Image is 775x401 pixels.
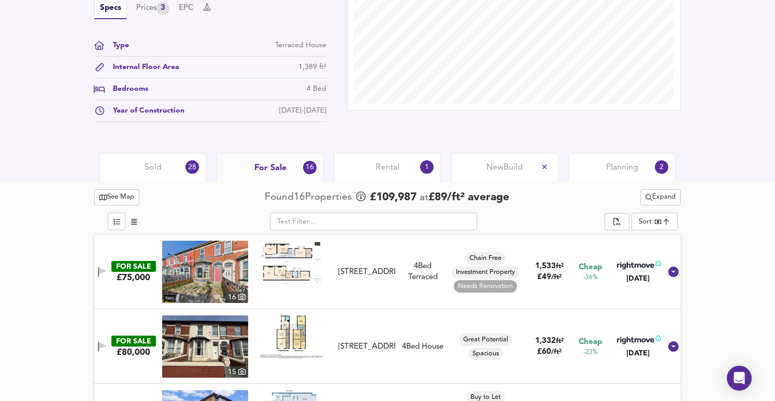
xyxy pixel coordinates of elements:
img: Floorplan [260,315,322,358]
div: [DATE] [615,273,661,284]
span: Expand [645,191,676,203]
div: Sort [639,217,652,227]
div: 2 [655,160,668,174]
div: Great Potential [459,334,512,346]
span: -23% [583,348,598,357]
span: £ 60 [537,348,562,356]
img: property thumbnail [162,241,248,303]
div: Bedrooms [105,84,148,94]
div: £80,000 [117,347,150,358]
div: 1 [420,160,434,174]
div: 15 [225,366,248,378]
div: 4 Bed House [402,341,443,352]
div: 16 [225,292,248,303]
span: Cheap [579,262,602,273]
div: Prices [136,2,169,15]
div: Found 16 Propert ies [265,190,354,204]
button: See Map [94,189,139,205]
span: New Build [486,162,523,173]
span: ft² [556,338,564,344]
div: Spacious [468,348,503,360]
input: Text Filter... [270,213,477,230]
span: -36% [583,273,598,282]
div: Sort [632,213,678,230]
span: Great Potential [459,335,512,344]
span: Spacious [468,349,503,358]
div: 16 [303,161,317,174]
span: Chain Free [465,254,506,263]
span: 1,332 [535,337,556,345]
span: £ 109,987 [370,190,417,205]
span: Planning [606,162,638,173]
span: ft² [556,263,564,270]
div: Internal Floor Area [105,62,179,73]
div: Investment Property [452,266,519,279]
div: Open Intercom Messenger [727,366,752,391]
div: £75,000 [117,272,150,283]
div: [DATE]-[DATE] [279,105,326,116]
div: [DATE] [615,348,661,358]
svg: Show Details [667,266,680,278]
div: FOR SALE [111,336,156,347]
a: property thumbnail 15 [162,315,248,378]
span: 1,533 [535,262,556,270]
a: property thumbnail 16 [162,241,248,303]
div: Bute Avenue, Blackpool, Lancashire, FY1 [334,341,399,352]
span: £ 49 [537,273,562,281]
div: 1,389 ft² [298,62,326,73]
span: See Map [99,191,134,203]
div: FOR SALE [111,261,156,272]
span: Investment Property [452,268,519,277]
img: Floorplan [260,241,322,285]
div: Type [105,40,129,51]
div: FOR SALE£75,000 property thumbnail 16 Floorplan[STREET_ADDRESS]4Bed TerracedChain FreeInvestment ... [94,234,681,309]
span: Cheap [579,337,602,348]
div: FOR SALE£80,000 property thumbnail 15 Floorplan[STREET_ADDRESS]4Bed HouseGreat PotentialSpacious1... [94,309,681,384]
span: Rental [376,162,399,173]
div: 4 Bed [307,84,326,94]
span: For Sale [254,162,286,174]
span: / ft² [551,349,562,355]
img: property thumbnail [162,315,248,378]
div: [STREET_ADDRESS] [338,341,395,352]
button: EPC [179,3,194,14]
div: split button [605,213,629,231]
svg: Show Details [667,340,680,353]
button: Expand [640,189,681,205]
div: Chain Free [465,252,506,265]
div: 28 [185,160,199,174]
span: at [420,193,428,203]
div: Needs Renovation [454,280,517,293]
div: 4 Bed Terraced [399,261,446,283]
div: 3 [156,2,169,15]
button: Prices3 [136,2,169,15]
div: Year of Construction [105,105,184,116]
span: Needs Renovation [454,282,517,291]
div: Terraced House [275,40,326,51]
div: [STREET_ADDRESS] [338,267,395,278]
div: split button [640,189,681,205]
span: £ 89 / ft² average [428,192,509,203]
span: / ft² [551,274,562,281]
span: Sold [145,162,162,173]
